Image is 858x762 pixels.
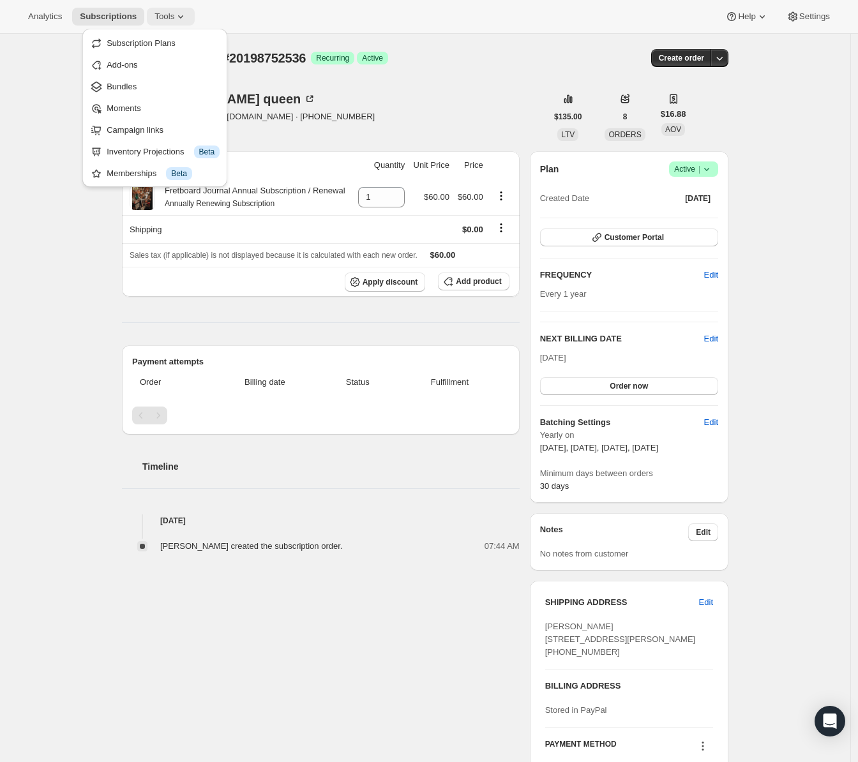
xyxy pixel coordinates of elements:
[779,8,838,26] button: Settings
[72,8,144,26] button: Subscriptions
[696,412,726,433] button: Edit
[147,8,195,26] button: Tools
[540,443,658,452] span: [DATE], [DATE], [DATE], [DATE]
[485,540,520,553] span: 07:44 AM
[545,680,713,692] h3: BILLING ADDRESS
[86,98,223,118] button: Moments
[540,269,704,281] h2: FREQUENCY
[815,706,845,736] div: Open Intercom Messenger
[540,429,718,442] span: Yearly on
[659,53,704,63] span: Create order
[107,103,140,113] span: Moments
[738,11,755,22] span: Help
[160,541,342,551] span: [PERSON_NAME] created the subscription order.
[456,276,501,287] span: Add product
[155,184,345,210] div: Fretboard Journal Annual Subscription / Renewal
[107,60,137,70] span: Add-ons
[86,54,223,75] button: Add-ons
[677,190,718,207] button: [DATE]
[554,112,582,122] span: $135.00
[540,163,559,176] h2: Plan
[540,549,629,558] span: No notes from customer
[458,192,483,202] span: $60.00
[398,376,501,389] span: Fulfillment
[409,151,453,179] th: Unit Price
[718,8,776,26] button: Help
[86,119,223,140] button: Campaign links
[540,228,718,246] button: Customer Portal
[362,53,383,63] span: Active
[199,147,215,157] span: Beta
[608,130,641,139] span: ORDERS
[674,163,713,176] span: Active
[107,38,176,48] span: Subscription Plans
[605,232,664,243] span: Customer Portal
[540,353,566,362] span: [DATE]
[80,11,137,22] span: Subscriptions
[153,93,316,105] div: [PERSON_NAME] queen
[799,11,830,22] span: Settings
[325,376,390,389] span: Status
[704,269,718,281] span: Edit
[545,596,699,609] h3: SHIPPING ADDRESS
[691,592,721,613] button: Edit
[107,125,163,135] span: Campaign links
[688,523,718,541] button: Edit
[28,11,62,22] span: Analytics
[424,192,449,202] span: $60.00
[453,151,487,179] th: Price
[130,251,418,260] span: Sales tax (if applicable) is not displayed because it is calculated with each new order.
[696,265,726,285] button: Edit
[132,407,509,424] nav: Pagination
[154,11,174,22] span: Tools
[86,141,223,161] button: Inventory Projections
[561,130,575,139] span: LTV
[540,377,718,395] button: Order now
[122,151,354,179] th: Product
[540,332,704,345] h2: NEXT BILLING DATE
[698,164,700,174] span: |
[696,527,711,537] span: Edit
[540,289,587,299] span: Every 1 year
[491,189,511,203] button: Product actions
[540,467,718,480] span: Minimum days between orders
[213,376,318,389] span: Billing date
[438,273,509,290] button: Add product
[685,193,711,204] span: [DATE]
[132,368,209,396] th: Order
[665,125,681,134] span: AOV
[704,416,718,429] span: Edit
[462,225,483,234] span: $0.00
[107,146,220,158] div: Inventory Projections
[142,460,520,473] h2: Timeline
[704,332,718,345] button: Edit
[171,168,187,179] span: Beta
[122,514,520,527] h4: [DATE]
[540,481,569,491] span: 30 days
[20,8,70,26] button: Analytics
[651,49,712,67] button: Create order
[354,151,409,179] th: Quantity
[86,33,223,53] button: Subscription Plans
[363,277,418,287] span: Apply discount
[86,163,223,183] button: Memberships
[540,523,689,541] h3: Notes
[122,215,354,243] th: Shipping
[540,192,589,205] span: Created Date
[615,108,635,126] button: 8
[623,112,628,122] span: 8
[540,416,704,429] h6: Batching Settings
[491,221,511,235] button: Shipping actions
[107,167,220,180] div: Memberships
[165,199,275,208] small: Annually Renewing Subscription
[610,381,648,391] span: Order now
[132,355,509,368] h2: Payment attempts
[546,108,589,126] button: $135.00
[699,596,713,609] span: Edit
[430,250,456,260] span: $60.00
[86,76,223,96] button: Bundles
[545,705,607,715] span: Stored in PayPal
[345,273,426,292] button: Apply discount
[545,622,696,657] span: [PERSON_NAME] [STREET_ADDRESS][PERSON_NAME] [PHONE_NUMBER]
